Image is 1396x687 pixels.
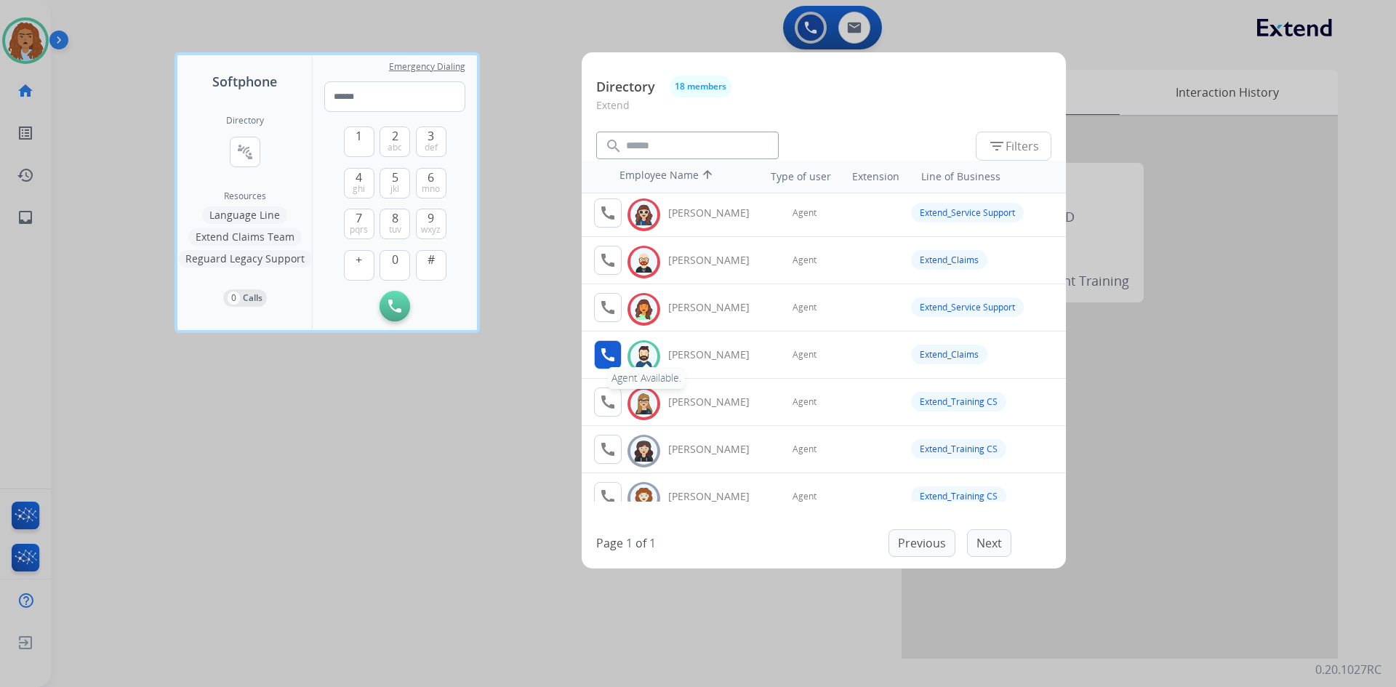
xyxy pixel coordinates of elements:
th: Extension [845,162,907,191]
div: [PERSON_NAME] [668,300,766,315]
mat-icon: search [605,137,622,155]
mat-icon: call [599,346,617,363]
button: 3def [416,126,446,157]
span: 2 [392,127,398,145]
span: abc [388,142,402,153]
button: 1 [344,126,374,157]
span: 3 [428,127,434,145]
mat-icon: arrow_upward [699,168,716,185]
span: Agent [793,491,817,502]
img: call-button [388,300,401,313]
th: Type of user [750,162,838,191]
button: 5jkl [380,168,410,198]
span: Agent [793,302,817,313]
div: [PERSON_NAME] [668,253,766,268]
p: 0.20.1027RC [1315,661,1381,678]
button: Extend Claims Team [188,228,302,246]
img: avatar [633,487,654,510]
span: Agent [793,254,817,266]
button: Reguard Legacy Support [178,250,312,268]
div: Extend_Service Support [911,203,1024,222]
p: Page [596,534,623,552]
button: 6mno [416,168,446,198]
button: 4ghi [344,168,374,198]
span: pqrs [350,224,368,236]
th: Line of Business [914,162,1059,191]
div: Extend_Service Support [911,297,1024,317]
button: 2abc [380,126,410,157]
mat-icon: filter_list [988,137,1006,155]
div: Extend_Training CS [911,486,1006,506]
span: Resources [224,190,266,202]
div: [PERSON_NAME] [668,489,766,504]
img: avatar [633,345,654,368]
button: 18 members [670,76,731,97]
span: Agent [793,349,817,361]
div: Extend_Claims [911,345,987,364]
img: avatar [633,251,654,273]
span: Softphone [212,71,277,92]
div: Agent Available. [608,367,685,389]
mat-icon: call [599,299,617,316]
div: Extend_Training CS [911,392,1006,411]
mat-icon: call [599,252,617,269]
span: ghi [353,183,365,195]
span: 9 [428,209,434,227]
span: Agent [793,443,817,455]
button: 9wxyz [416,209,446,239]
div: [PERSON_NAME] [668,347,766,362]
span: wxyz [421,224,441,236]
div: [PERSON_NAME] [668,206,766,220]
span: mno [422,183,440,195]
img: avatar [633,440,654,462]
h2: Directory [226,115,264,126]
p: Extend [596,97,1051,124]
span: # [428,251,435,268]
button: + [344,250,374,281]
div: Extend_Claims [911,250,987,270]
span: Emergency Dialing [389,61,465,73]
span: Agent [793,207,817,219]
span: def [425,142,438,153]
p: Directory [596,77,655,97]
button: 8tuv [380,209,410,239]
button: 0Calls [223,289,267,307]
button: # [416,250,446,281]
span: 6 [428,169,434,186]
span: jkl [390,183,399,195]
p: 0 [228,292,240,305]
div: Extend_Training CS [911,439,1006,459]
button: Agent Available. [594,340,622,369]
button: 0 [380,250,410,281]
th: Employee Name [612,161,743,193]
mat-icon: call [599,441,617,458]
mat-icon: call [599,204,617,222]
mat-icon: call [599,393,617,411]
span: 7 [356,209,362,227]
img: avatar [633,393,654,415]
span: 8 [392,209,398,227]
span: tuv [389,224,401,236]
span: + [356,251,362,268]
img: avatar [633,204,654,226]
span: 1 [356,127,362,145]
span: 5 [392,169,398,186]
p: of [635,534,646,552]
p: Calls [243,292,262,305]
mat-icon: connect_without_contact [236,143,254,161]
span: 0 [392,251,398,268]
button: Language Line [202,206,287,224]
span: Filters [988,137,1039,155]
mat-icon: call [599,488,617,505]
span: 4 [356,169,362,186]
span: Agent [793,396,817,408]
button: 7pqrs [344,209,374,239]
div: [PERSON_NAME] [668,395,766,409]
img: avatar [633,298,654,321]
div: [PERSON_NAME] [668,442,766,457]
button: Filters [976,132,1051,161]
